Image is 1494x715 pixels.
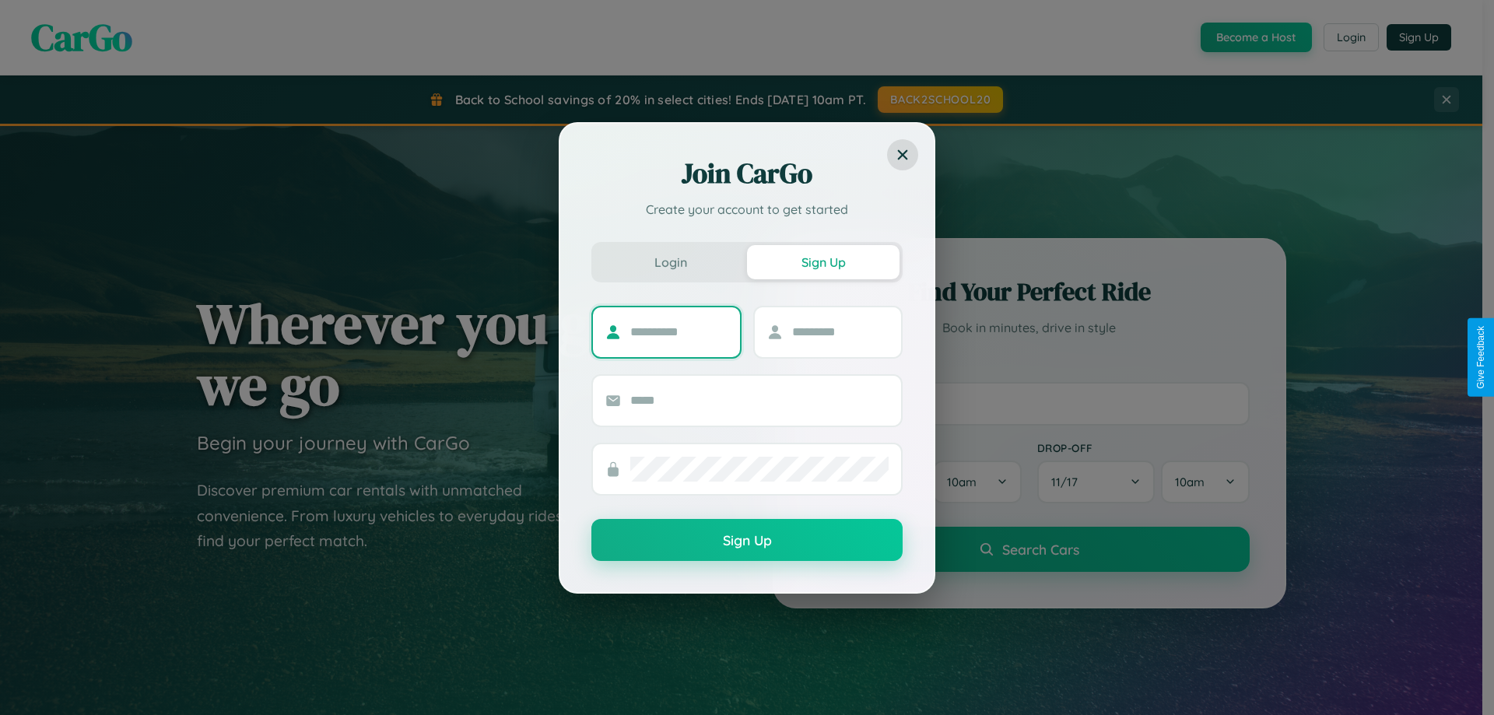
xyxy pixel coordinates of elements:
[591,200,903,219] p: Create your account to get started
[1475,326,1486,389] div: Give Feedback
[747,245,900,279] button: Sign Up
[594,245,747,279] button: Login
[591,155,903,192] h2: Join CarGo
[591,519,903,561] button: Sign Up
